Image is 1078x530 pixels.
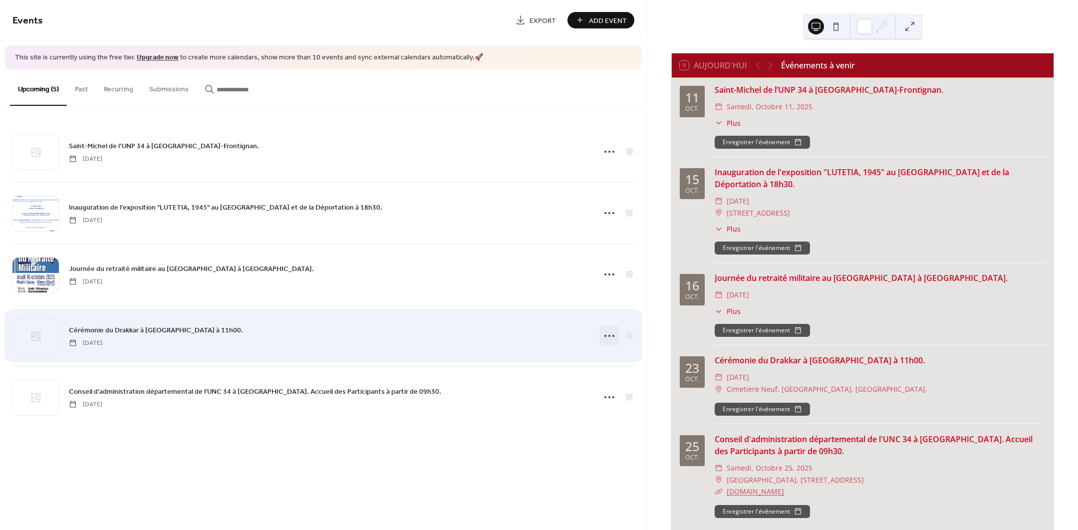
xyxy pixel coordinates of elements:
[715,434,1033,457] a: Conseil d'administration départemental de l'UNC 34 à [GEOGRAPHIC_DATA]. Accueil des Participants ...
[69,325,243,335] span: Cérémonie du Drakkar à [GEOGRAPHIC_DATA] à 11h00.
[69,140,259,152] a: Saint-Michel de l’UNP 34 à [GEOGRAPHIC_DATA]-Frontignan.
[715,383,723,395] div: ​
[10,69,67,106] button: Upcoming (5)
[727,487,784,496] a: [DOMAIN_NAME]
[96,69,141,105] button: Recurring
[715,195,723,207] div: ​
[727,306,741,316] span: Plus
[715,242,810,255] button: Enregistrer l'événement
[69,277,102,286] span: [DATE]
[69,400,102,409] span: [DATE]
[715,474,723,486] div: ​
[727,118,741,128] span: Plus
[685,440,699,453] div: 25
[12,11,43,30] span: Events
[69,216,102,225] span: [DATE]
[727,195,749,207] span: [DATE]
[715,118,741,128] button: ​Plus
[715,136,810,149] button: Enregistrer l'événement
[715,84,1046,96] div: Saint-Michel de l’UNP 34 à [GEOGRAPHIC_DATA]-Frontignan.
[69,386,441,397] a: Conseil d'administration départemental de l'UNC 34 à [GEOGRAPHIC_DATA]. Accueil des Participants ...
[685,91,699,104] div: 11
[727,462,812,474] span: samedi, octobre 25, 2025
[715,324,810,337] button: Enregistrer l'événement
[715,371,723,383] div: ​
[727,224,741,234] span: Plus
[715,462,723,474] div: ​
[715,118,723,128] div: ​
[715,166,1046,190] div: Inauguration de l'exposition "LUTETIA, 1945" au [GEOGRAPHIC_DATA] et de la Déportation à 18h30.
[715,207,723,219] div: ​
[15,53,483,63] span: This site is currently using the free tier. to create more calendars, show more than 10 events an...
[685,106,699,112] div: oct.
[727,383,927,395] span: Cimetière Neuf, [GEOGRAPHIC_DATA], [GEOGRAPHIC_DATA].
[715,403,810,416] button: Enregistrer l'événement
[715,101,723,113] div: ​
[685,455,699,461] div: oct.
[685,173,699,186] div: 15
[530,15,556,26] span: Export
[715,224,723,234] div: ​
[69,264,314,274] span: Journée du retraité militaire au [GEOGRAPHIC_DATA] à [GEOGRAPHIC_DATA].
[727,474,864,486] span: [GEOGRAPHIC_DATA], [STREET_ADDRESS]
[508,12,563,28] a: Export
[727,371,749,383] span: [DATE]
[715,354,1046,366] div: Cérémonie du Drakkar à [GEOGRAPHIC_DATA] à 11h00.
[727,207,790,219] span: [STREET_ADDRESS]
[715,505,810,518] button: Enregistrer l'événement
[715,289,723,301] div: ​
[567,12,634,28] button: Add Event
[685,279,699,292] div: 16
[69,324,243,336] a: Cérémonie du Drakkar à [GEOGRAPHIC_DATA] à 11h00.
[685,294,699,300] div: oct.
[141,69,197,105] button: Submissions
[715,272,1046,284] div: Journée du retraité militaire au [GEOGRAPHIC_DATA] à [GEOGRAPHIC_DATA].
[715,306,741,316] button: ​Plus
[685,362,699,374] div: 23
[727,101,812,113] span: samedi, octobre 11, 2025
[685,188,699,194] div: oct.
[685,376,699,383] div: oct.
[67,69,96,105] button: Past
[137,51,179,64] a: Upgrade now
[715,306,723,316] div: ​
[69,154,102,163] span: [DATE]
[69,202,382,213] a: Inauguration de l'exposition "LUTETIA, 1945" au [GEOGRAPHIC_DATA] et de la Déportation à 18h30.
[727,289,749,301] span: [DATE]
[715,224,741,234] button: ​Plus
[715,486,723,498] div: ​
[69,338,102,347] span: [DATE]
[589,15,627,26] span: Add Event
[69,141,259,151] span: Saint-Michel de l’UNP 34 à [GEOGRAPHIC_DATA]-Frontignan.
[781,59,855,71] div: Événements à venir
[69,263,314,274] a: Journée du retraité militaire au [GEOGRAPHIC_DATA] à [GEOGRAPHIC_DATA].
